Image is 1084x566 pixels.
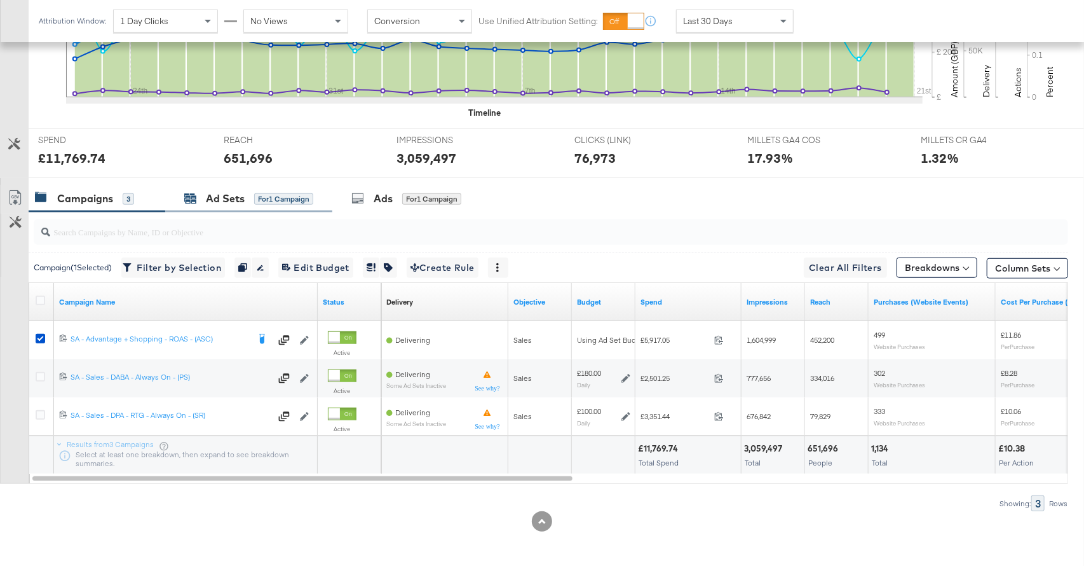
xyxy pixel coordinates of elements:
span: Filter by Selection [125,260,221,276]
div: for 1 Campaign [402,193,461,205]
a: The number of times a purchase was made tracked by your Custom Audience pixel on your website aft... [874,297,991,307]
div: SA - Sales - DABA - Always On - (PS) [71,372,271,382]
div: £10.38 [998,443,1029,455]
div: 3 [1031,495,1045,511]
a: Your campaign's objective. [513,297,567,307]
div: Campaigns [57,191,113,206]
div: Delivery [386,297,413,307]
sub: Daily [577,419,590,427]
span: Last 30 Days [683,15,733,27]
text: Percent [1044,67,1055,97]
span: People [808,458,832,467]
sub: Website Purchases [874,381,925,389]
span: Total Spend [639,458,679,467]
div: Attribution Window: [38,17,107,25]
sub: Some Ad Sets Inactive [386,382,446,389]
span: No Views [250,15,288,27]
label: Active [328,349,356,357]
text: Delivery [980,65,992,97]
div: Campaign ( 1 Selected) [34,262,112,273]
div: Ads [374,191,393,206]
div: £11,769.74 [38,149,105,167]
a: Reflects the ability of your Ad Campaign to achieve delivery based on ad states, schedule and bud... [386,297,413,307]
span: Delivering [395,369,430,379]
label: Active [328,387,356,395]
button: Create Rule [407,258,478,278]
span: 676,842 [747,411,771,421]
span: Sales [513,373,532,383]
span: SPEND [38,134,133,146]
div: 76,973 [574,149,616,167]
span: Create Rule [410,260,475,276]
sub: Per Purchase [1001,381,1034,389]
span: 333 [874,406,885,416]
button: Filter by Selection [121,258,225,278]
span: £5,917.05 [640,335,709,345]
sub: Some Ad Sets Inactive [386,420,446,427]
div: 3 [123,193,134,205]
div: 3,059,497 [396,149,456,167]
a: The number of people your ad was served to. [810,297,864,307]
div: £11,769.74 [638,443,682,455]
span: 452,200 [810,335,834,345]
a: The total amount spent to date. [640,297,736,307]
label: Active [328,425,356,433]
span: Edit Budget [282,260,349,276]
div: 651,696 [224,149,273,167]
button: Column Sets [987,258,1068,279]
div: for 1 Campaign [254,193,313,205]
div: 1.32% [921,149,959,167]
span: Sales [513,335,532,345]
sub: Per Purchase [1001,343,1034,350]
span: Per Action [999,458,1034,467]
div: Timeline [469,107,501,119]
div: SA - Sales - DPA - RTG - Always On - (SR) [71,410,271,420]
span: 79,829 [810,411,830,421]
a: SA - Sales - DPA - RTG - Always On - (SR) [71,410,271,423]
span: IMPRESSIONS [396,134,492,146]
div: Showing: [999,499,1031,508]
sub: Website Purchases [874,343,925,350]
span: MILLETS GA4 COS [748,134,843,146]
span: 777,656 [747,373,771,383]
label: Use Unified Attribution Setting: [478,15,598,27]
button: Clear All Filters [804,258,887,278]
input: Search Campaigns by Name, ID or Objective [50,214,974,239]
div: Rows [1048,499,1068,508]
span: CLICKS (LINK) [574,134,670,146]
span: Total [872,458,888,467]
text: Actions [1012,67,1024,97]
button: Breakdowns [897,258,977,278]
sub: Per Purchase [1001,419,1034,427]
div: 1,134 [871,443,892,455]
span: £8.28 [1001,368,1017,378]
div: Using Ad Set Budget [577,335,647,345]
span: Clear All Filters [809,260,882,276]
span: £2,501.25 [640,373,709,383]
span: 1 Day Clicks [120,15,168,27]
span: 499 [874,330,885,340]
a: SA - Advantage + Shopping - ROAS - (ASC) [71,334,248,347]
div: £100.00 [577,406,601,417]
sub: Daily [577,381,590,389]
span: Delivering [395,408,430,417]
div: 651,696 [808,443,842,455]
span: 334,016 [810,373,834,383]
a: Your campaign name. [59,297,313,307]
div: £180.00 [577,368,601,378]
a: Shows the current state of your Ad Campaign. [323,297,376,307]
div: SA - Advantage + Shopping - ROAS - (ASC) [71,334,248,344]
text: Amount (GBP) [949,41,960,97]
span: £10.06 [1001,406,1021,416]
span: £11.86 [1001,330,1021,340]
a: SA - Sales - DABA - Always On - (PS) [71,372,271,385]
span: Delivering [395,335,430,345]
span: MILLETS CR GA4 [921,134,1016,146]
span: 1,604,999 [747,335,776,345]
span: Total [745,458,761,467]
a: The number of times your ad was served. On mobile apps an ad is counted as served the first time ... [747,297,800,307]
div: Ad Sets [206,191,245,206]
span: 302 [874,368,885,378]
span: REACH [224,134,319,146]
sub: Website Purchases [874,419,925,427]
